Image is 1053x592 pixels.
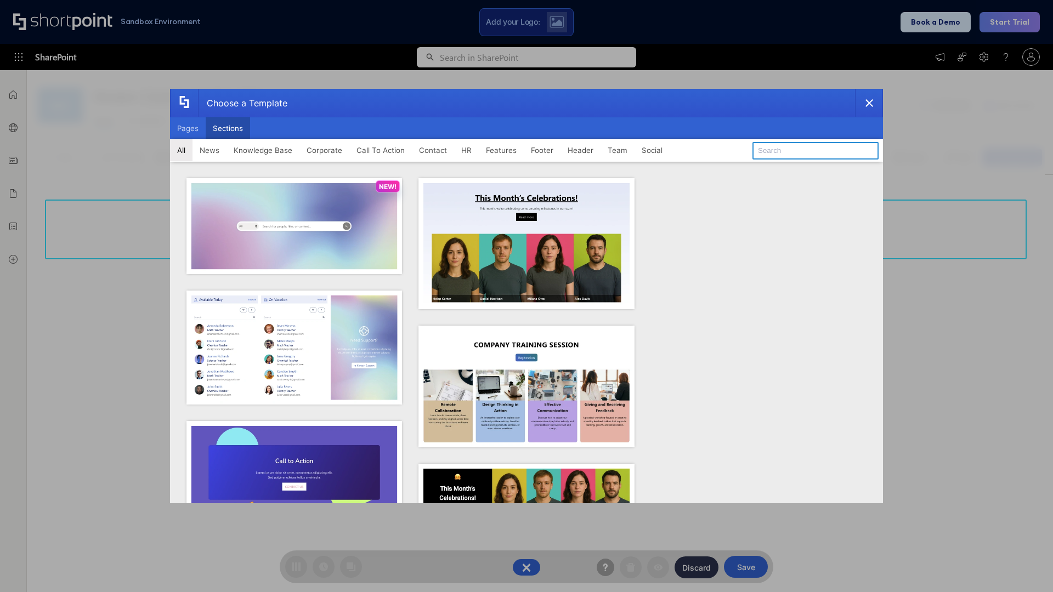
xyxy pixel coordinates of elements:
button: Call To Action [349,139,412,161]
button: Knowledge Base [227,139,299,161]
button: Features [479,139,524,161]
button: Social [635,139,670,161]
button: News [193,139,227,161]
button: Header [561,139,601,161]
button: Contact [412,139,454,161]
button: Footer [524,139,561,161]
div: Choose a Template [198,89,287,117]
button: Corporate [299,139,349,161]
button: HR [454,139,479,161]
iframe: Chat Widget [998,539,1053,592]
input: Search [752,142,879,160]
button: Sections [206,117,250,139]
button: Team [601,139,635,161]
button: Pages [170,117,206,139]
div: template selector [170,89,883,503]
button: All [170,139,193,161]
p: NEW! [379,183,397,191]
